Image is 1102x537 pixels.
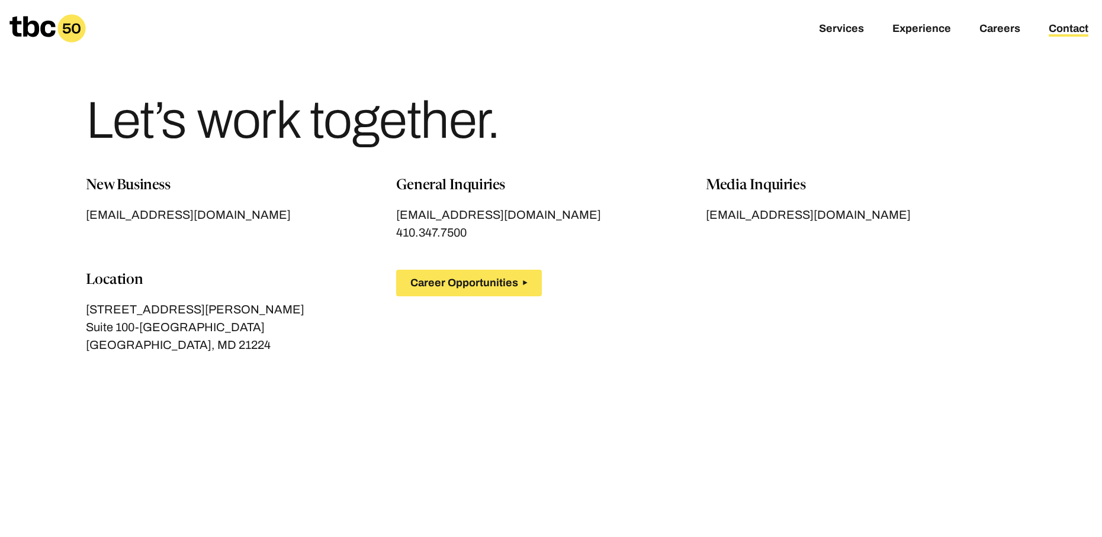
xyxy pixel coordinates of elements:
[9,14,86,43] a: Homepage
[819,22,864,37] a: Services
[86,300,396,318] p: [STREET_ADDRESS][PERSON_NAME]
[396,175,706,196] p: General Inquiries
[396,226,467,241] span: 410.347.7500
[979,22,1020,37] a: Careers
[86,175,396,196] p: New Business
[706,206,1016,224] a: [EMAIL_ADDRESS][DOMAIN_NAME]
[86,95,499,147] h1: Let’s work together.
[396,270,542,296] button: Career Opportunities
[1049,22,1088,37] a: Contact
[892,22,951,37] a: Experience
[396,208,601,224] span: [EMAIL_ADDRESS][DOMAIN_NAME]
[396,224,467,241] a: 410.347.7500
[86,336,396,354] p: [GEOGRAPHIC_DATA], MD 21224
[86,208,291,224] span: [EMAIL_ADDRESS][DOMAIN_NAME]
[86,206,396,224] a: [EMAIL_ADDRESS][DOMAIN_NAME]
[410,277,518,289] span: Career Opportunities
[706,175,1016,196] p: Media Inquiries
[396,206,706,224] a: [EMAIL_ADDRESS][DOMAIN_NAME]
[86,318,396,336] p: Suite 100-[GEOGRAPHIC_DATA]
[706,208,911,224] span: [EMAIL_ADDRESS][DOMAIN_NAME]
[86,270,396,291] p: Location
